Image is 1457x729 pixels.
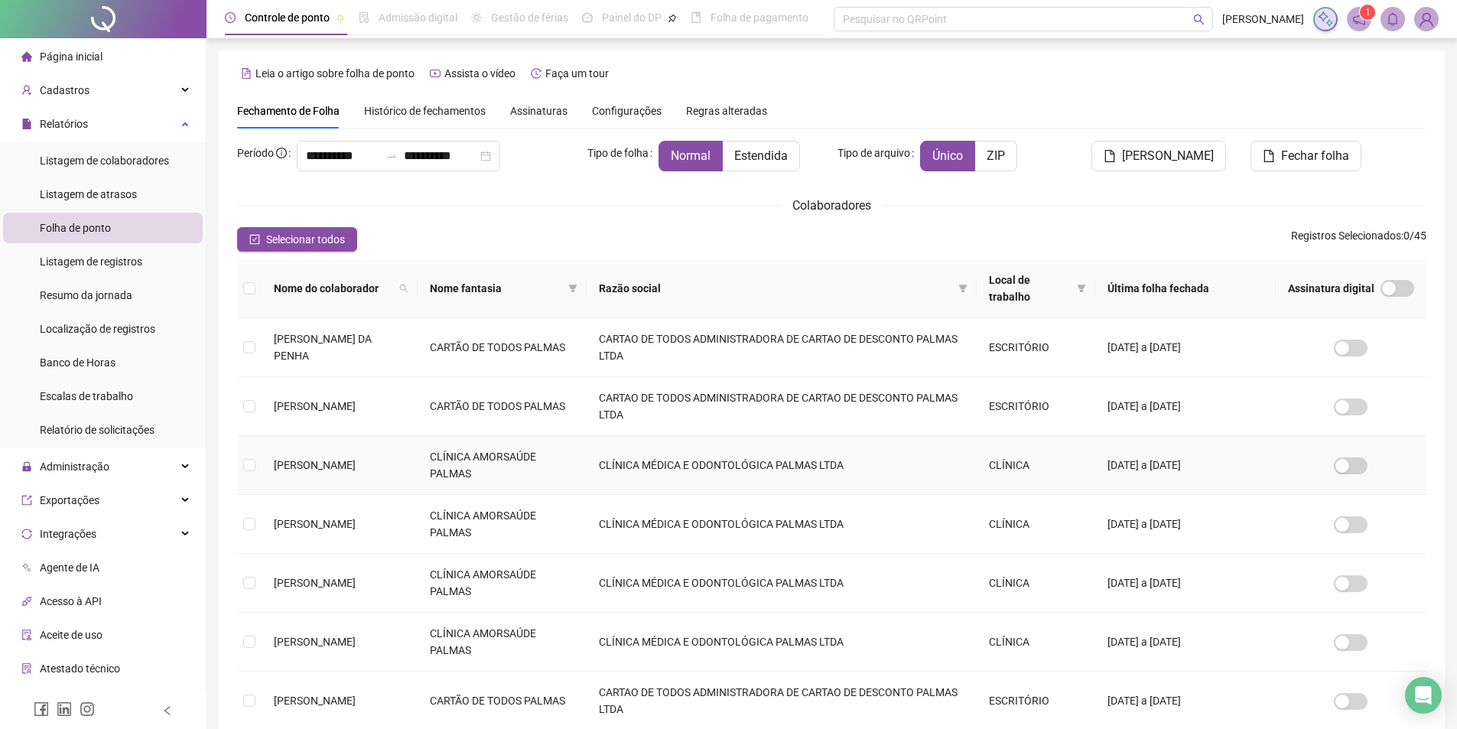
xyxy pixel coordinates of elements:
span: bell [1386,12,1400,26]
td: CLÍNICA [977,554,1096,613]
span: filter [958,284,968,293]
td: [DATE] a [DATE] [1095,613,1276,672]
span: Painel do DP [602,11,662,24]
td: CLÍNICA MÉDICA E ODONTOLÓGICA PALMAS LTDA [587,436,977,495]
span: Administração [40,461,109,473]
span: pushpin [336,14,345,23]
span: Assinatura digital [1288,280,1374,297]
span: Local de trabalho [989,272,1072,305]
span: Atestado técnico [40,662,120,675]
span: Regras alteradas [686,106,767,116]
span: Listagem de atrasos [40,188,137,200]
span: Registros Selecionados [1291,229,1401,242]
td: CLÍNICA MÉDICA E ODONTOLÓGICA PALMAS LTDA [587,495,977,554]
span: Fechamento de Folha [237,105,340,117]
span: search [1193,14,1205,25]
span: swap-right [385,150,398,162]
span: [PERSON_NAME] [1222,11,1304,28]
span: info-circle [276,148,287,158]
td: ESCRITÓRIO [977,377,1096,436]
td: [DATE] a [DATE] [1095,377,1276,436]
span: notification [1352,12,1366,26]
button: Fechar folha [1250,141,1361,171]
span: Folha de ponto [40,222,111,234]
div: Open Intercom Messenger [1405,677,1442,714]
span: Admissão digital [379,11,457,24]
span: [PERSON_NAME] [274,636,356,648]
span: Assista o vídeo [444,67,515,80]
span: Integrações [40,528,96,540]
span: youtube [430,68,441,79]
span: instagram [80,701,95,717]
span: [PERSON_NAME] [274,459,356,471]
td: CARTAO DE TODOS ADMINISTRADORA DE CARTAO DE DESCONTO PALMAS LTDA [587,318,977,377]
span: Acesso à API [40,595,102,607]
span: Tipo de folha [587,145,649,161]
td: CLÍNICA MÉDICA E ODONTOLÓGICA PALMAS LTDA [587,613,977,672]
td: CARTAO DE TODOS ADMINISTRADORA DE CARTAO DE DESCONTO PALMAS LTDA [587,377,977,436]
span: clock-circle [225,12,236,23]
span: ZIP [987,148,1005,163]
td: CLÍNICA AMORSAÚDE PALMAS [418,613,586,672]
span: Exportações [40,494,99,506]
span: Histórico de fechamentos [364,105,486,117]
span: book [691,12,701,23]
td: [DATE] a [DATE] [1095,495,1276,554]
span: sync [21,529,32,539]
span: [PERSON_NAME] [274,577,356,589]
span: Folha de pagamento [711,11,808,24]
span: Relatório de solicitações [40,424,154,436]
span: Normal [671,148,711,163]
span: pushpin [668,14,677,23]
span: Página inicial [40,50,102,63]
span: Escalas de trabalho [40,390,133,402]
span: linkedin [57,701,72,717]
span: Assinaturas [510,106,568,116]
button: Selecionar todos [237,227,357,252]
span: to [385,150,398,162]
span: [PERSON_NAME] [274,695,356,707]
span: Cadastros [40,84,89,96]
td: [DATE] a [DATE] [1095,436,1276,495]
span: [PERSON_NAME] [274,518,356,530]
span: solution [21,663,32,674]
span: Leia o artigo sobre folha de ponto [255,67,415,80]
td: CLÍNICA AMORSAÚDE PALMAS [418,554,586,613]
span: Período [237,147,274,159]
span: file [21,119,32,129]
sup: 1 [1360,5,1375,20]
td: CLÍNICA [977,495,1096,554]
span: audit [21,630,32,640]
span: search [396,277,411,300]
span: Listagem de colaboradores [40,155,169,167]
span: [PERSON_NAME] [1122,147,1214,165]
span: home [21,51,32,62]
span: Razão social [599,280,952,297]
button: [PERSON_NAME] [1091,141,1226,171]
span: Nome do colaborador [274,280,393,297]
td: [DATE] a [DATE] [1095,554,1276,613]
span: file [1263,150,1275,162]
img: sparkle-icon.fc2bf0ac1784a2077858766a79e2daf3.svg [1317,11,1334,28]
span: file-text [241,68,252,79]
span: Listagem de registros [40,255,142,268]
span: Configurações [592,106,662,116]
span: filter [955,277,971,300]
span: export [21,495,32,506]
span: [PERSON_NAME] DA PENHA [274,333,372,362]
span: Relatórios [40,118,88,130]
span: check-square [249,234,260,245]
span: dashboard [582,12,593,23]
span: lock [21,461,32,472]
span: Nome fantasia [430,280,561,297]
span: : 0 / 45 [1291,227,1426,252]
span: Gestão de férias [491,11,568,24]
span: user-add [21,85,32,96]
span: file-done [359,12,369,23]
span: Único [932,148,963,163]
img: 50702 [1415,8,1438,31]
th: Última folha fechada [1095,259,1276,318]
span: Fechar folha [1281,147,1349,165]
td: CLÍNICA [977,436,1096,495]
span: filter [1077,284,1086,293]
